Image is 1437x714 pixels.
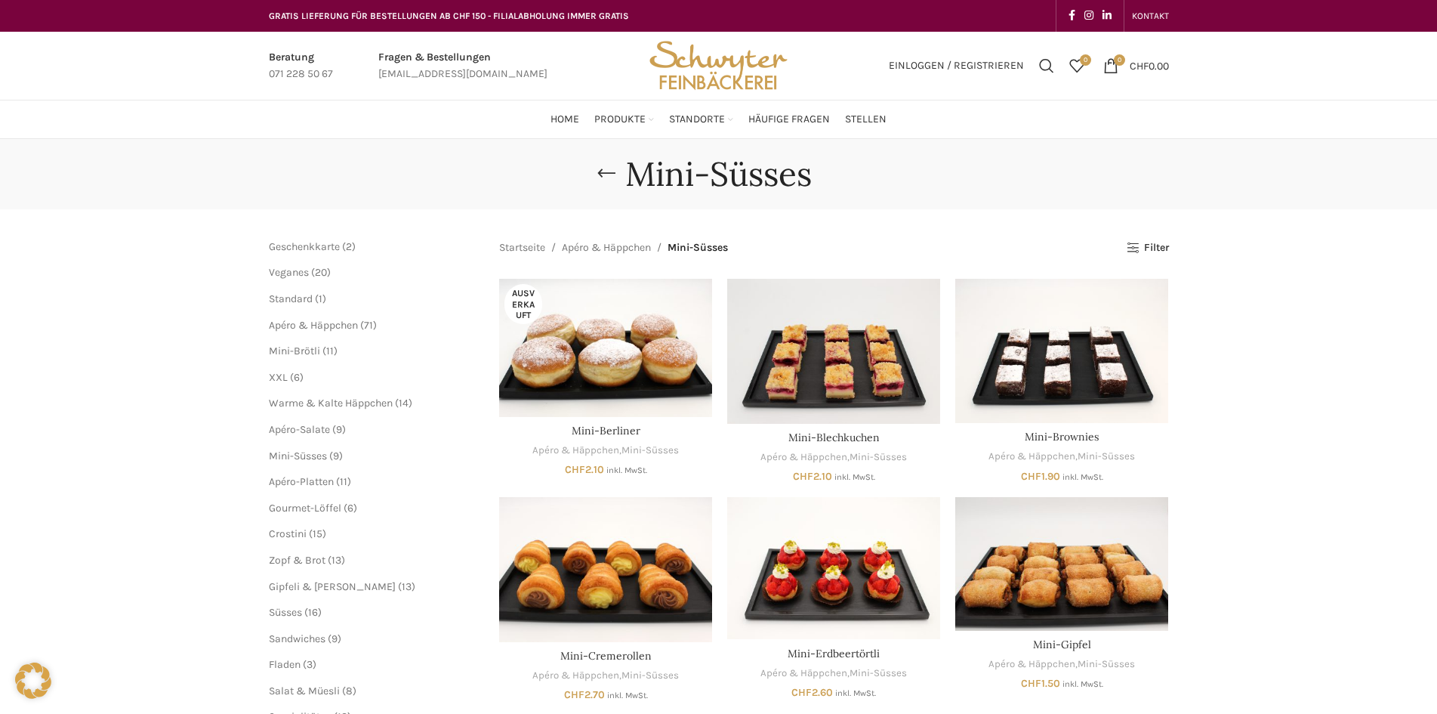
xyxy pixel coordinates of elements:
a: Mini-Süsses [269,450,327,462]
a: Stellen [845,104,887,134]
a: Apéro-Platten [269,475,334,488]
span: 11 [340,475,347,488]
a: Gourmet-Löffel [269,502,341,515]
a: Warme & Kalte Häppchen [269,397,393,410]
bdi: 0.00 [1130,59,1169,72]
a: Geschenkkarte [269,240,340,253]
span: KONTAKT [1132,11,1169,21]
a: Home [550,104,579,134]
a: Apéro & Häppchen [988,657,1075,672]
span: CHF [1130,59,1149,72]
a: Mini-Süsses [1078,450,1135,464]
a: Mini-Cremerollen [499,497,712,642]
a: Mini-Brötli [269,345,320,357]
a: Häufige Fragen [748,104,830,134]
img: Bäckerei Schwyter [644,32,792,100]
span: Mini-Süsses [668,240,728,256]
a: Mini-Brownies [1025,430,1099,444]
a: Mini-Gipfel [1033,638,1091,651]
span: CHF [791,686,812,699]
a: Suchen [1031,51,1062,81]
a: Standard [269,292,313,305]
a: Fladen [269,658,301,671]
span: 20 [315,266,327,279]
a: Produkte [594,104,654,134]
a: Mini-Blechkuchen [727,279,940,424]
a: Mini-Erdbeertörtli [788,647,880,660]
a: Mini-Brownies [955,279,1168,423]
a: Mini-Süsses [1078,657,1135,672]
span: 13 [402,580,412,593]
a: Mini-Cremerollen [560,649,652,663]
span: 1 [319,292,322,305]
a: Instagram social link [1080,5,1098,26]
span: 8 [346,685,353,697]
span: 15 [313,527,322,540]
a: Mini-Süsses [850,450,907,465]
a: Crostini [269,527,307,540]
bdi: 1.90 [1021,470,1060,483]
small: inkl. MwSt. [607,691,648,700]
a: Site logo [644,58,792,71]
a: Mini-Süsses [850,666,907,681]
small: inkl. MwSt. [834,472,875,482]
div: Meine Wunschliste [1062,51,1092,81]
span: 6 [347,502,353,515]
span: Häufige Fragen [748,113,830,127]
span: Einloggen / Registrieren [889,60,1024,71]
span: 0 [1080,54,1091,66]
span: 0 [1114,54,1125,66]
a: Süsses [269,606,302,619]
span: 13 [331,554,341,567]
a: Apéro-Salate [269,423,330,436]
div: , [499,669,712,683]
a: Mini-Blechkuchen [788,431,880,444]
a: Einloggen / Registrieren [881,51,1031,81]
a: Apéro & Häppchen [532,669,619,683]
a: Veganes [269,266,309,279]
a: XXL [269,371,288,384]
small: inkl. MwSt. [606,465,647,475]
bdi: 2.60 [791,686,833,699]
a: Sandwiches [269,632,325,645]
span: 14 [399,397,409,410]
a: Mini-Berliner [499,279,712,416]
span: 6 [294,371,300,384]
div: , [955,450,1168,464]
a: Infobox link [378,49,547,83]
bdi: 2.10 [565,463,604,476]
a: Salat & Müesli [269,685,340,697]
div: , [727,666,940,681]
span: CHF [565,463,585,476]
a: Gipfeli & [PERSON_NAME] [269,580,396,593]
span: CHF [1021,470,1041,483]
div: , [499,444,712,458]
a: Zopf & Brot [269,554,325,567]
bdi: 2.70 [564,688,605,701]
div: , [955,657,1168,672]
h1: Mini-Süsses [625,154,812,194]
span: Home [550,113,579,127]
span: 11 [326,345,334,357]
a: Apéro & Häppchen [562,240,651,256]
small: inkl. MwSt. [835,688,876,698]
span: CHF [793,470,813,483]
a: Apéro & Häppchen [532,444,619,458]
a: Apéro & Häppchen [760,450,847,465]
span: CHF [1021,677,1041,690]
bdi: 2.10 [793,470,832,483]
